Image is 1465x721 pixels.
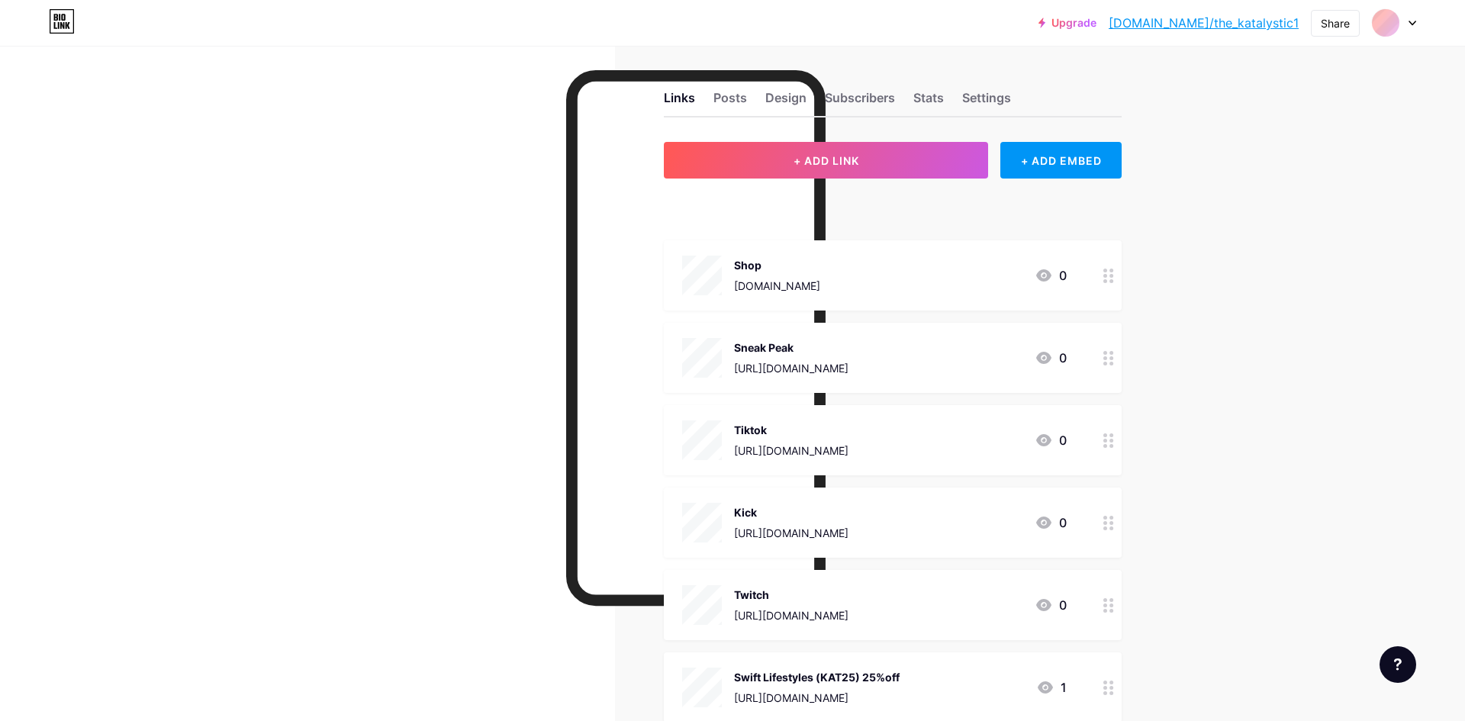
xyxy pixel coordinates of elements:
div: [URL][DOMAIN_NAME] [734,690,900,706]
div: Swift Lifestyles (KAT25) 25%off [734,669,900,685]
div: Stats [913,89,944,116]
div: Twitch [734,587,848,603]
div: 0 [1035,349,1067,367]
div: [URL][DOMAIN_NAME] [734,443,848,459]
div: [URL][DOMAIN_NAME] [734,360,848,376]
div: [URL][DOMAIN_NAME] [734,525,848,541]
div: Posts [713,89,747,116]
a: Upgrade [1038,17,1096,29]
div: Settings [962,89,1011,116]
div: Share [1321,15,1350,31]
div: 0 [1035,513,1067,532]
div: Design [765,89,807,116]
div: Tiktok [734,422,848,438]
div: [DOMAIN_NAME] [734,278,820,294]
div: Shop [734,257,820,273]
div: Links [664,89,695,116]
a: [DOMAIN_NAME]/the_katalystic1 [1109,14,1299,32]
button: + ADD LINK [664,142,988,179]
span: + ADD LINK [794,154,859,167]
div: 0 [1035,266,1067,285]
div: [URL][DOMAIN_NAME] [734,607,848,623]
div: 1 [1036,678,1067,697]
div: Sneak Peak [734,340,848,356]
div: Subscribers [825,89,895,116]
div: Kick [734,504,848,520]
div: 0 [1035,596,1067,614]
div: + ADD EMBED [1000,142,1122,179]
div: 0 [1035,431,1067,449]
